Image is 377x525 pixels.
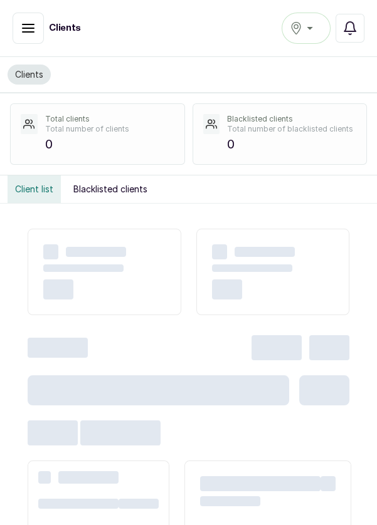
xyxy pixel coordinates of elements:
button: Clients [8,65,51,85]
button: Client list [8,175,61,203]
p: Total number of blacklisted clients [227,124,356,134]
p: Blacklisted clients [227,114,356,124]
h1: Clients [49,22,81,34]
p: Total number of clients [45,124,174,134]
p: Total clients [45,114,174,124]
p: 0 [45,134,174,154]
button: Blacklisted clients [66,175,155,203]
p: 0 [227,134,356,154]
